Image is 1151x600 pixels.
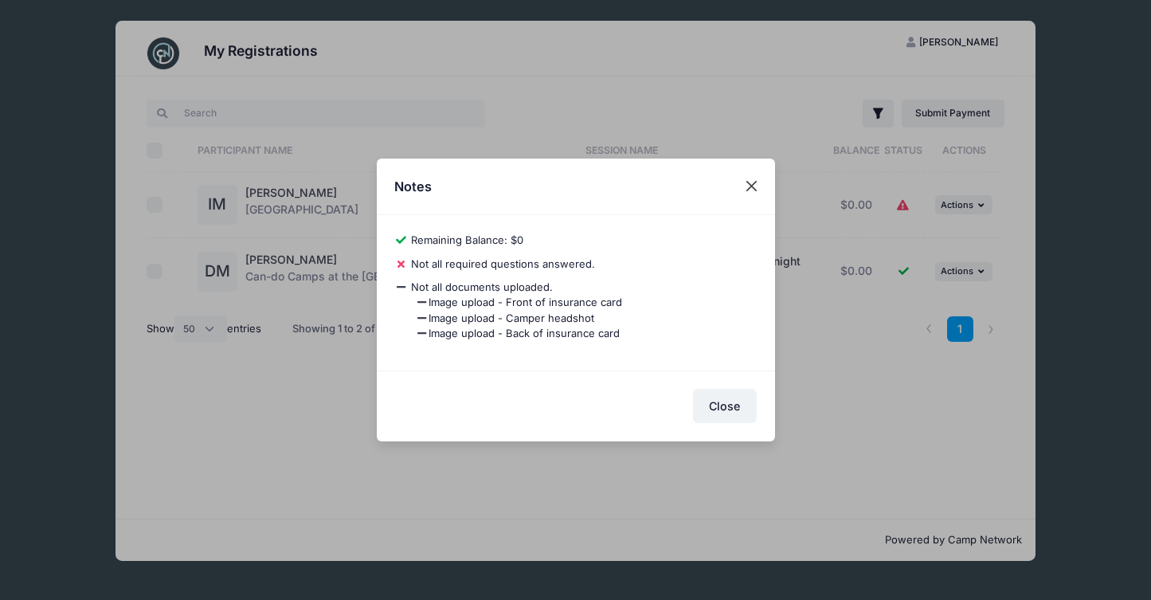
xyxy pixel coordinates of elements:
[411,233,507,246] span: Remaining Balance:
[415,326,757,342] li: Image upload - Back of insurance card
[415,295,757,311] li: Image upload - Front of insurance card
[411,280,553,293] span: Not all documents uploaded.
[394,177,432,196] h4: Notes
[693,389,757,423] button: Close
[511,233,523,246] span: $0
[737,172,765,201] button: Close
[411,257,595,270] span: Not all required questions answered.
[415,311,757,327] li: Image upload - Camper headshot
